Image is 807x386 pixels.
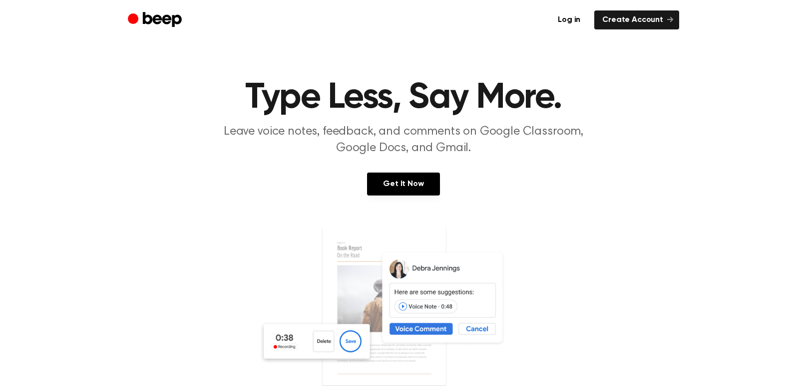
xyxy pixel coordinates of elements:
[594,10,679,29] a: Create Account
[148,80,659,116] h1: Type Less, Say More.
[212,124,595,157] p: Leave voice notes, feedback, and comments on Google Classroom, Google Docs, and Gmail.
[367,173,439,195] a: Get It Now
[550,10,588,29] a: Log in
[128,10,184,30] a: Beep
